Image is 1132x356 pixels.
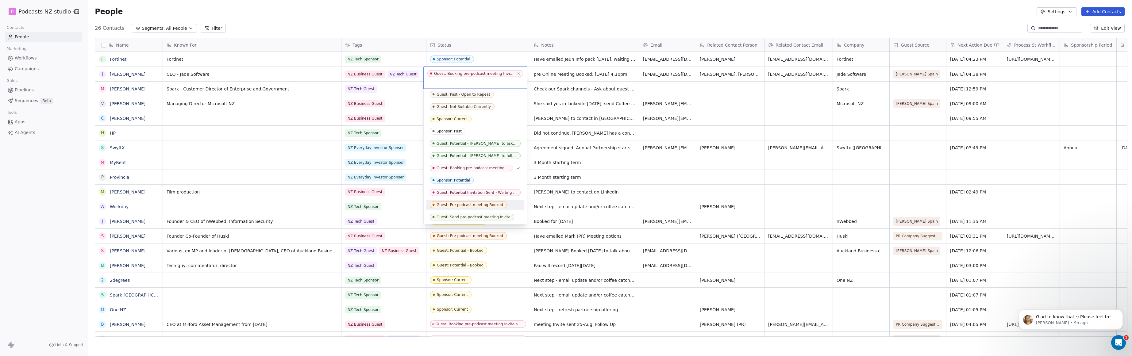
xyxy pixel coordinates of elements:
[434,71,514,76] div: Guest: Booking pre-podcast meeting Invite sent - Waiting for Reply
[437,129,462,133] div: Sponsor: Past
[437,215,510,219] div: Guest: Send pre-podcast meeting Invite
[437,154,517,158] div: Guest: Potential - [PERSON_NAME] to follow up
[426,28,524,222] div: Suggestions
[437,141,517,146] div: Guest: Potential - [PERSON_NAME] to ask or action
[1009,297,1132,339] iframe: Intercom notifications message
[1124,335,1129,340] span: 1
[1111,335,1126,350] iframe: Intercom live chat
[437,166,510,170] div: Guest: Booking pre-podcast meeting Invite sent - Waiting for Reply
[437,92,490,97] div: Guest: Past - Open to Repeat
[437,178,470,182] div: Sponsor: Potential
[437,117,468,121] div: Sponsor: Current
[437,190,517,195] div: Guest: Potential Invitation Sent - Waiting for reply
[437,105,491,109] div: Guest: Not Suitable Currently
[437,203,503,207] div: Guest: Pre-podcast meeting Booked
